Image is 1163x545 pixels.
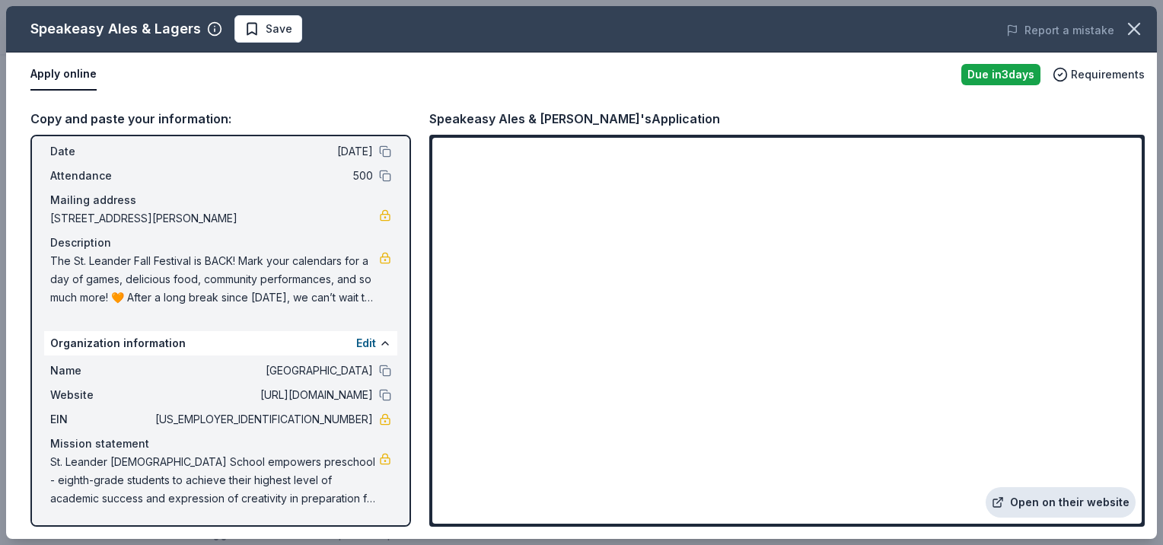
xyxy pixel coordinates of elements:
div: Copy and paste your information: [30,109,411,129]
span: 500 [152,167,373,185]
span: [STREET_ADDRESS][PERSON_NAME] [50,209,379,228]
span: Website [50,386,152,404]
span: [URL][DOMAIN_NAME] [152,386,373,404]
span: Attendance [50,167,152,185]
button: Report a mistake [1006,21,1114,40]
div: Mailing address [50,191,391,209]
button: Edit [356,334,376,352]
button: Requirements [1053,65,1145,84]
span: [US_EMPLOYER_IDENTIFICATION_NUMBER] [152,410,373,429]
span: [DATE] [152,142,373,161]
span: [GEOGRAPHIC_DATA] [152,362,373,380]
button: Apply online [30,59,97,91]
span: Date [50,142,152,161]
a: Open on their website [986,487,1136,518]
span: The St. Leander Fall Festival is BACK! Mark your calendars for a day of games, delicious food, co... [50,252,379,307]
div: Speakeasy Ales & [PERSON_NAME]'s Application [429,109,720,129]
div: Due in 3 days [961,64,1040,85]
span: Name [50,362,152,380]
button: Save [234,15,302,43]
span: Save [266,20,292,38]
div: Mission statement [50,435,391,453]
div: Description [50,234,391,252]
div: Speakeasy Ales & Lagers [30,17,201,41]
span: Requirements [1071,65,1145,84]
span: EIN [50,410,152,429]
span: St. Leander [DEMOGRAPHIC_DATA] School empowers preschool - eighth-grade students to achieve their... [50,453,379,508]
div: Organization information [44,331,397,355]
